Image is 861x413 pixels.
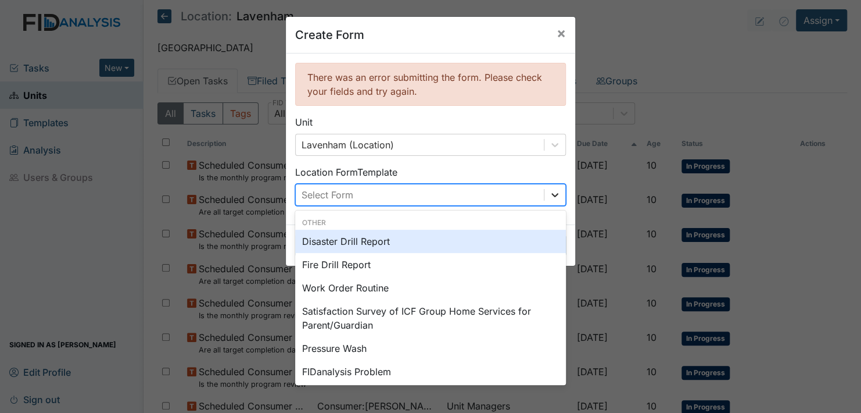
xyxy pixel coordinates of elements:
[295,360,566,383] div: FIDanalysis Problem
[295,337,566,360] div: Pressure Wash
[295,300,566,337] div: Satisfaction Survey of ICF Group Home Services for Parent/Guardian
[295,253,566,276] div: Fire Drill Report
[295,115,313,129] label: Unit
[295,383,566,407] div: HVAC PM
[295,218,566,228] div: Other
[295,230,566,253] div: Disaster Drill Report
[295,26,364,44] h5: Create Form
[547,17,575,49] button: Close
[295,63,566,106] div: There was an error submitting the form. Please check your fields and try again.
[557,24,566,41] span: ×
[302,138,394,152] div: Lavenham (Location)
[295,165,397,179] label: Location Form Template
[302,188,353,202] div: Select Form
[295,276,566,300] div: Work Order Routine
